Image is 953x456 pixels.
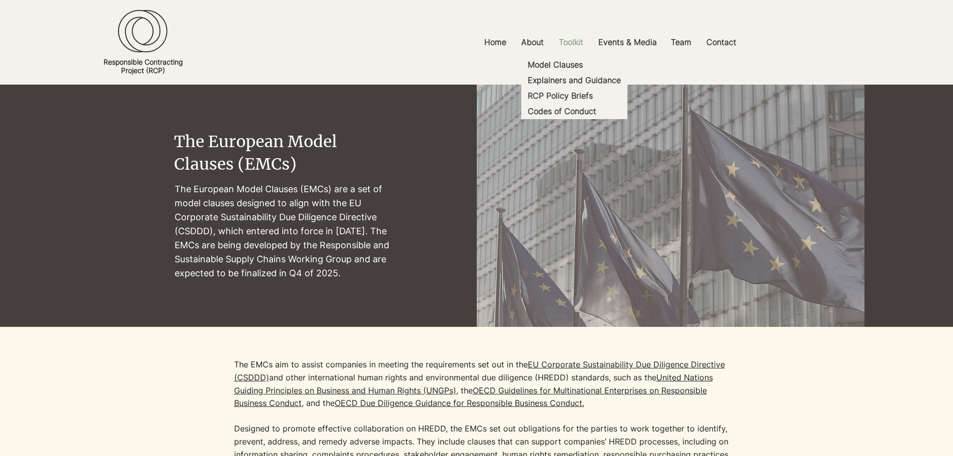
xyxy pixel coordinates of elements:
a: RCP Policy Briefs [521,88,627,104]
a: United Nations Guiding Principles on Business and Human Rights (UNGPs) [234,372,713,395]
img: pexels-marco-288924445-13153479_edited.jpg [477,85,864,448]
a: Model Clauses [521,57,627,73]
a: Home [477,31,514,54]
p: Toolkit [554,31,588,54]
p: About [516,31,549,54]
p: Model Clauses [524,57,587,73]
a: Responsible ContractingProject (RCP) [104,58,183,75]
a: About [514,31,551,54]
a: Toolkit [551,31,591,54]
a: Team [663,31,699,54]
a: Events & Media [591,31,663,54]
p: RCP Policy Briefs [524,88,597,104]
nav: Site [356,31,864,54]
p: Contact [701,31,741,54]
p: Explainers and Guidance [524,73,625,88]
a: Codes of Conduct [521,104,627,119]
a: Contact [699,31,744,54]
p: Home [479,31,511,54]
a: OECD Due Diligence Guidance for Responsible Business Conduct. [335,398,584,408]
p: Events & Media [593,31,662,54]
p: The European Model Clauses (EMCs) are a set of model clauses designed to align with the EU Corpor... [175,182,392,281]
span: The European Model Clauses (EMCs) [174,132,337,174]
a: Explainers and Guidance [521,73,627,88]
p: Codes of Conduct [524,104,600,119]
p: Team [666,31,696,54]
